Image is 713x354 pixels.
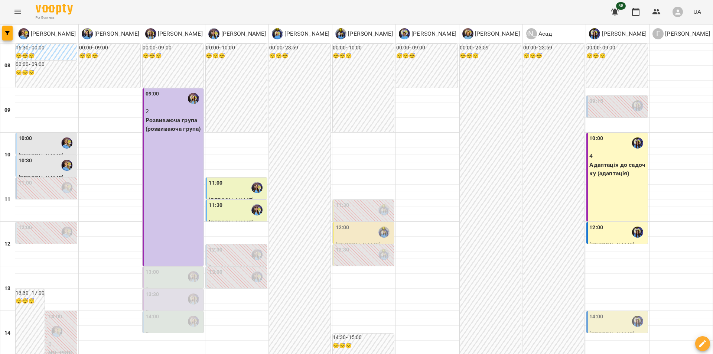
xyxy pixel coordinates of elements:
[61,137,72,149] div: Позднякова Анастасія
[336,201,349,210] label: 11:30
[410,29,456,38] p: [PERSON_NAME]
[209,219,254,226] span: [PERSON_NAME]
[51,326,62,337] img: Позднякова Анастасія
[399,28,410,39] img: Ч
[219,29,266,38] p: [PERSON_NAME]
[589,134,603,143] label: 10:00
[396,44,458,52] h6: 00:00 - 09:00
[4,195,10,204] h6: 11
[336,218,393,227] p: 0
[333,334,394,342] h6: 14:30 - 15:00
[396,52,458,60] h6: 😴😴😴
[460,52,521,60] h6: 😴😴😴
[206,44,267,52] h6: 00:00 - 10:00
[209,201,222,210] label: 11:30
[188,293,199,305] img: Казимирів Тетяна
[9,3,27,21] button: Menu
[523,52,585,60] h6: 😴😴😴
[652,28,710,39] div: Городецька Карина
[526,28,537,39] div: [PERSON_NAME]
[18,28,76,39] a: П [PERSON_NAME]
[251,204,263,215] img: Ігнатенко Оксана
[589,97,603,105] label: 09:15
[335,28,393,39] a: С [PERSON_NAME]
[82,28,93,39] img: Б
[333,342,394,350] h6: 😴😴😴
[209,285,266,294] p: 0
[48,313,62,321] label: 14:00
[399,28,456,39] a: Ч [PERSON_NAME]
[690,5,704,19] button: UA
[209,268,222,276] label: 13:00
[146,107,202,116] p: 2
[82,28,139,39] div: Базілєва Катерина
[19,196,75,205] p: 0
[460,44,521,52] h6: 00:00 - 23:59
[523,44,585,52] h6: 00:00 - 23:59
[16,289,45,297] h6: 13:30 - 17:00
[589,114,646,123] p: 0
[208,28,266,39] div: Ігнатенко Оксана
[18,28,76,39] div: Позднякова Анастасія
[589,160,646,178] p: Адаптація до садочку (адаптація)
[16,297,45,305] h6: 😴😴😴
[4,240,10,248] h6: 12
[188,316,199,327] img: Казимирів Тетяна
[16,69,77,77] h6: 😴😴😴
[36,4,73,14] img: Voopty Logo
[61,227,72,238] div: Позднякова Анастасія
[143,44,204,52] h6: 00:00 - 09:00
[632,316,643,327] div: Вахнован Діана
[462,28,520,39] a: Б [PERSON_NAME]
[156,29,203,38] p: [PERSON_NAME]
[333,52,394,60] h6: 😴😴😴
[29,29,76,38] p: [PERSON_NAME]
[336,246,349,254] label: 12:30
[378,227,390,238] img: Свириденко Аня
[335,28,346,39] img: С
[632,137,643,149] img: Вахнован Діана
[146,285,202,294] p: 0
[589,152,646,160] p: 4
[146,116,202,133] p: Розвиваюча група (розвиваюча група)
[145,28,203,39] div: Казимирів Тетяна
[16,52,77,60] h6: 😴😴😴
[19,241,75,250] p: 0
[693,8,701,16] span: UA
[378,204,390,215] img: Свириденко Аня
[333,44,394,52] h6: 00:00 - 10:00
[589,28,647,39] div: Вахнован Діана
[61,182,72,193] img: Позднякова Анастасія
[336,224,349,232] label: 12:00
[272,28,283,39] img: Р
[208,28,219,39] img: І
[600,29,647,38] p: [PERSON_NAME]
[19,224,32,232] label: 12:00
[208,28,266,39] a: І [PERSON_NAME]
[251,182,263,193] img: Ігнатенко Оксана
[589,28,647,39] a: В [PERSON_NAME]
[251,271,263,282] img: Ігнатенко Оксана
[4,285,10,293] h6: 13
[143,52,204,60] h6: 😴😴😴
[589,331,634,338] span: [PERSON_NAME]
[4,329,10,337] h6: 14
[652,28,664,39] div: Г
[93,29,139,38] p: [PERSON_NAME]
[16,61,77,69] h6: 00:00 - 09:00
[146,290,159,299] label: 13:30
[19,175,64,182] span: [PERSON_NAME]
[61,160,72,171] div: Позднякова Анастасія
[188,271,199,282] div: Казимирів Тетяна
[272,28,329,39] a: Р [PERSON_NAME]
[586,52,648,60] h6: 😴😴😴
[19,179,32,187] label: 11:00
[586,44,648,52] h6: 00:00 - 09:00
